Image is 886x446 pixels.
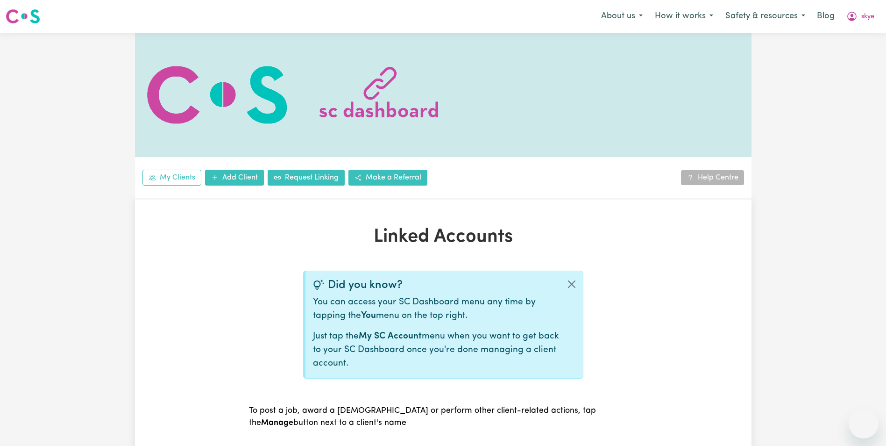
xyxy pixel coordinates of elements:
button: My Account [840,7,880,26]
h1: Linked Accounts [243,226,643,248]
div: Did you know? [313,279,560,292]
a: Make a Referral [348,170,427,186]
button: About us [595,7,649,26]
button: Safety & resources [719,7,811,26]
b: Manage [261,419,293,427]
button: Close alert [560,271,583,297]
a: Careseekers logo [6,6,40,27]
a: My Clients [142,170,201,186]
b: My SC Account [359,332,422,341]
iframe: Button to launch messaging window [849,409,879,439]
button: How it works [649,7,719,26]
span: skye [861,12,874,22]
a: Blog [811,6,840,27]
a: Add Client [205,170,264,186]
img: Careseekers logo [6,8,40,25]
b: You [361,311,376,320]
p: You can access your SC Dashboard menu any time by tapping the menu on the top right. [313,296,560,323]
a: Request Linking [268,170,345,186]
p: Just tap the menu when you want to get back to your SC Dashboard once you're done managing a clie... [313,330,560,370]
caption: To post a job, award a [DEMOGRAPHIC_DATA] or perform other client-related actions, tap the button... [243,394,643,441]
a: Help Centre [681,170,744,185]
